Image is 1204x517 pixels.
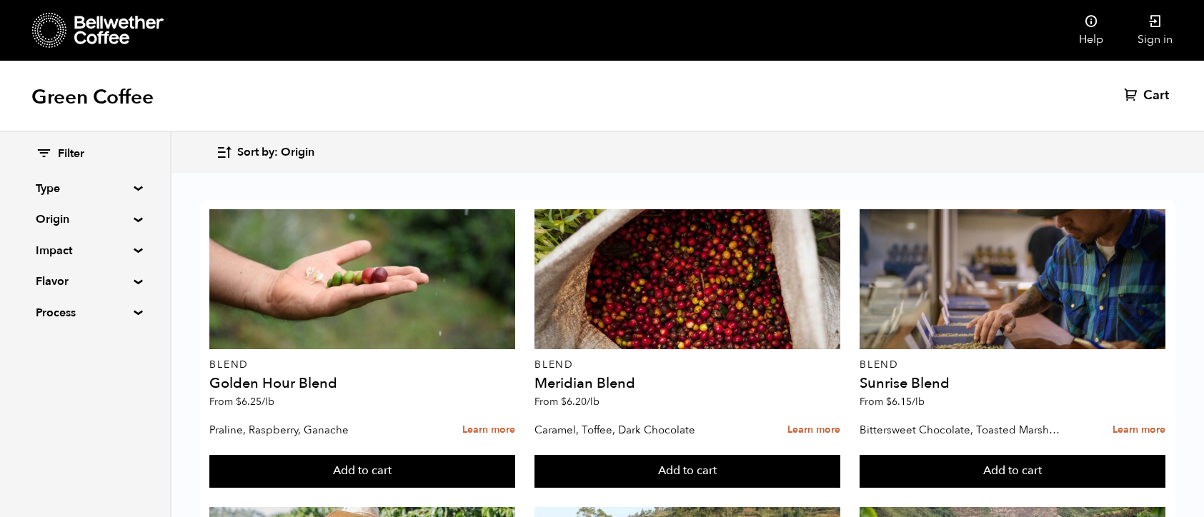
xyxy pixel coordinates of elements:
[587,395,599,408] span: /lb
[236,395,274,408] bdi: 6.25
[886,395,925,408] bdi: 6.15
[31,84,154,110] h1: Green Coffee
[36,273,134,290] summary: Flavor
[237,145,314,161] span: Sort by: Origin
[912,395,925,408] span: /lb
[209,455,515,488] button: Add to cart
[860,419,1068,441] p: Bittersweet Chocolate, Toasted Marshmallow, Candied Orange, Praline
[1124,87,1173,104] a: Cart
[534,376,840,391] h4: Meridian Blend
[36,242,134,259] summary: Impact
[209,360,515,370] p: Blend
[787,415,840,446] a: Learn more
[561,395,599,408] bdi: 6.20
[561,395,567,408] span: $
[534,360,840,370] p: Blend
[860,455,1165,488] button: Add to cart
[534,455,840,488] button: Add to cart
[860,395,925,408] span: From
[36,211,134,228] summary: Origin
[1143,87,1169,104] span: Cart
[236,395,242,408] span: $
[209,395,274,408] span: From
[534,395,599,408] span: From
[58,146,84,162] span: Filter
[886,395,892,408] span: $
[36,180,134,197] summary: Type
[860,360,1165,370] p: Blend
[534,419,742,441] p: Caramel, Toffee, Dark Chocolate
[462,415,515,446] a: Learn more
[36,304,134,321] summary: Process
[1113,415,1165,446] a: Learn more
[860,376,1165,391] h4: Sunrise Blend
[262,395,274,408] span: /lb
[209,419,417,441] p: Praline, Raspberry, Ganache
[209,376,515,391] h4: Golden Hour Blend
[216,136,314,169] button: Sort by: Origin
